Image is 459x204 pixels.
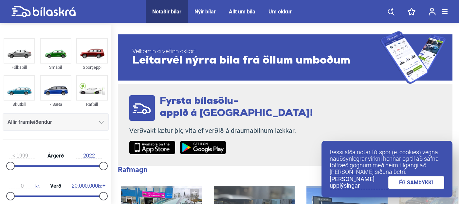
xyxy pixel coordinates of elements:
span: Allir framleiðendur [8,118,52,127]
a: ÉG SAMÞYKKI [388,176,445,189]
a: Nýir bílar [194,9,216,15]
span: kr. [9,183,40,189]
a: Allt um bíla [229,9,255,15]
div: Smábíl [40,64,71,71]
div: Skutbíll [4,101,35,108]
span: Árgerð [46,153,65,158]
p: Verðvakt lætur þig vita ef verðið á draumabílnum lækkar. [129,127,313,135]
div: Sportjeppi [76,64,108,71]
b: Rafmagn [118,166,147,174]
span: Fyrsta bílasölu- appið á [GEOGRAPHIC_DATA]! [160,96,313,119]
a: Notaðir bílar [152,9,181,15]
span: Leitarvél nýrra bíla frá öllum umboðum [132,55,380,67]
span: Velkomin á vefinn okkar! [132,48,380,55]
a: [PERSON_NAME] upplýsingar [330,176,388,189]
span: kr. [72,183,102,189]
img: user-login.svg [429,8,436,16]
a: Velkomin á vefinn okkar!Leitarvél nýrra bíla frá öllum umboðum [118,31,452,84]
div: Fólksbíll [4,64,35,71]
span: Verð [48,183,63,189]
div: Rafbíll [76,101,108,108]
p: Þessi síða notar fótspor (e. cookies) vegna nauðsynlegrar virkni hennar og til að safna tölfræðig... [330,149,444,175]
div: 7 Sæta [40,101,71,108]
a: Um okkur [268,9,292,15]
